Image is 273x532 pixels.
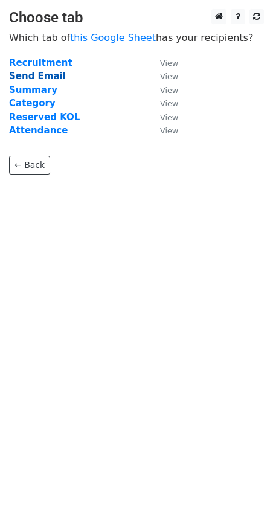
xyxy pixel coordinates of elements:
a: Send Email [9,71,66,82]
a: this Google Sheet [70,32,156,43]
a: Recruitment [9,57,72,68]
small: View [160,59,178,68]
a: Reserved KOL [9,112,80,123]
small: View [160,126,178,135]
p: Which tab of has your recipients? [9,31,264,44]
a: ← Back [9,156,50,175]
h3: Choose tab [9,9,264,27]
iframe: Chat Widget [213,474,273,532]
a: Attendance [9,125,68,136]
a: View [148,112,178,123]
a: Summary [9,85,57,95]
small: View [160,86,178,95]
a: Category [9,98,56,109]
a: View [148,85,178,95]
small: View [160,99,178,108]
a: View [148,71,178,82]
small: View [160,72,178,81]
a: View [148,98,178,109]
a: View [148,57,178,68]
a: View [148,125,178,136]
small: View [160,113,178,122]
